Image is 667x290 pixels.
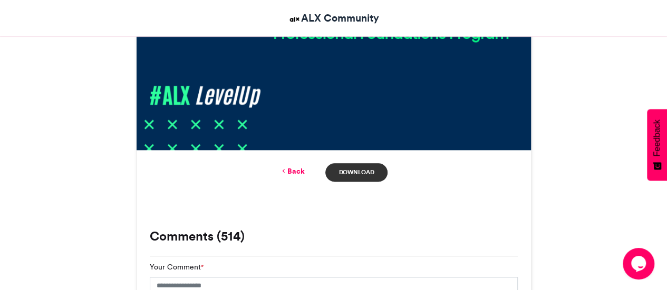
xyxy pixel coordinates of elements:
[325,163,387,182] a: Download
[150,230,518,243] h3: Comments (514)
[288,11,379,26] a: ALX Community
[279,166,304,177] a: Back
[623,248,656,279] iframe: chat widget
[647,109,667,181] button: Feedback - Show survey
[150,262,204,273] label: Your Comment
[288,13,301,26] img: ALX Community
[652,119,662,156] span: Feedback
